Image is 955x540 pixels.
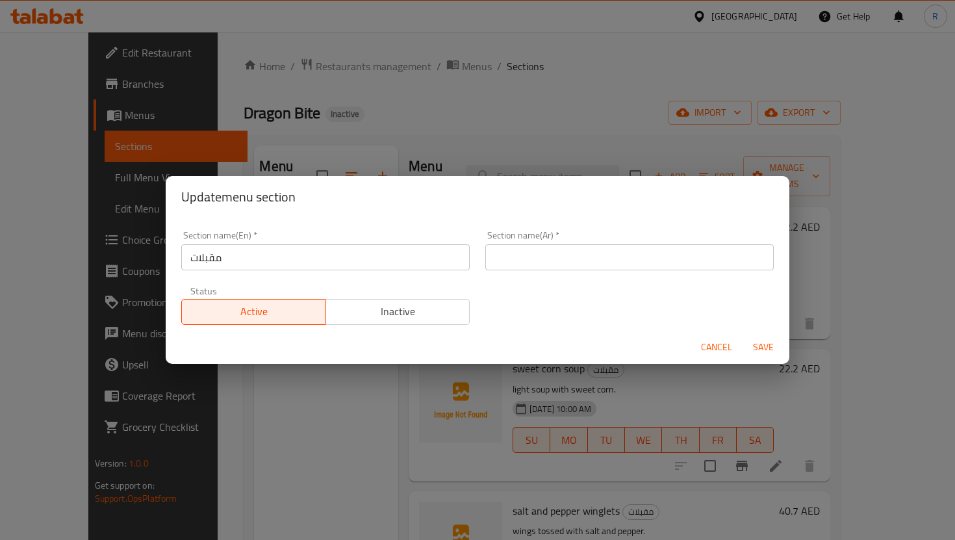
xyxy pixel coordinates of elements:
[181,299,326,325] button: Active
[181,186,774,207] h2: Update menu section
[743,335,784,359] button: Save
[696,335,737,359] button: Cancel
[485,244,774,270] input: Please enter section name(ar)
[331,302,465,321] span: Inactive
[701,339,732,355] span: Cancel
[187,302,321,321] span: Active
[325,299,470,325] button: Inactive
[748,339,779,355] span: Save
[181,244,470,270] input: Please enter section name(en)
